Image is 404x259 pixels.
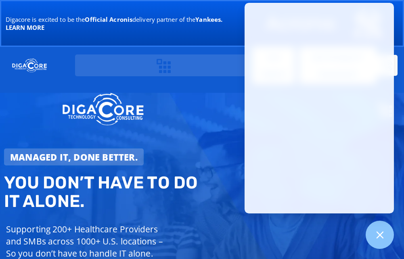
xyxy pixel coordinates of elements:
[245,3,394,213] iframe: Chatgenie Messenger
[85,15,132,23] b: Official Acronis
[62,92,144,127] img: DigaCore Technology Consulting
[195,15,222,23] b: Yankees.
[6,15,241,31] p: Digacore is excited to be the delivery partner of the
[4,173,205,211] h2: You don’t have to do IT alone.
[4,148,144,165] a: Managed IT, done better.
[10,151,138,163] strong: Managed IT, done better.
[6,23,45,31] a: LEARN MORE
[153,54,174,77] div: Menu Toggle
[12,58,47,73] img: DigaCore Technology Consulting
